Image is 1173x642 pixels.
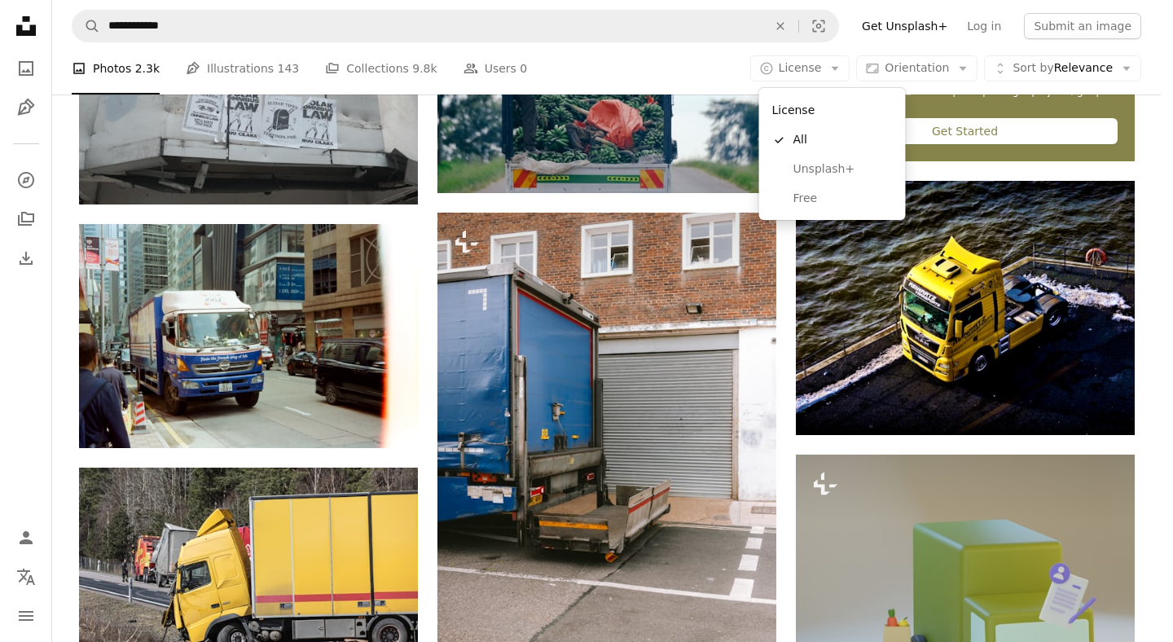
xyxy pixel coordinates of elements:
span: Unsplash+ [793,161,893,178]
span: License [779,61,822,74]
button: License [750,55,850,81]
span: Free [793,191,893,207]
div: License [759,88,906,220]
span: All [793,132,893,148]
div: License [766,95,899,125]
button: Orientation [856,55,977,81]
